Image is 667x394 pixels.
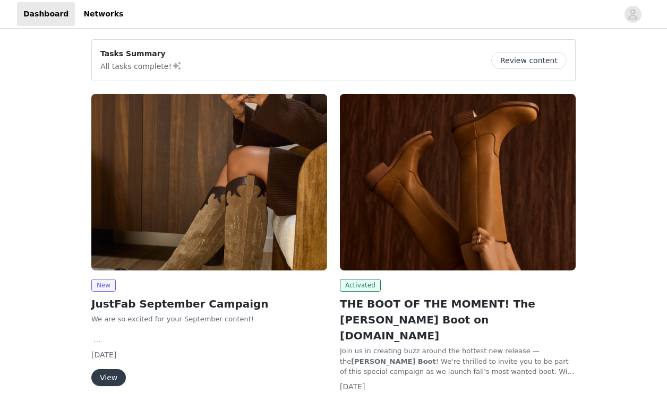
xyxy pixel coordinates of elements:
[91,279,116,292] span: New
[340,296,576,344] h2: THE BOOT OF THE MOMENT! The [PERSON_NAME] Boot on [DOMAIN_NAME]
[91,374,126,382] a: View
[340,94,576,270] img: JustFab
[91,94,327,270] img: JustFab
[17,2,75,26] a: Dashboard
[77,2,130,26] a: Networks
[491,52,567,69] button: Review content
[351,357,435,365] strong: [PERSON_NAME] Boot
[100,48,182,59] p: Tasks Summary
[340,279,381,292] span: Activated
[91,351,116,359] span: [DATE]
[91,369,126,386] button: View
[628,6,638,23] div: avatar
[340,382,365,391] span: [DATE]
[340,346,576,377] p: Join us in creating buzz around the hottest new release — the ! We're thrilled to invite you to b...
[100,59,182,72] p: All tasks complete!
[91,314,327,325] p: We are so excited for your September content!
[91,296,327,312] h2: JustFab September Campaign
